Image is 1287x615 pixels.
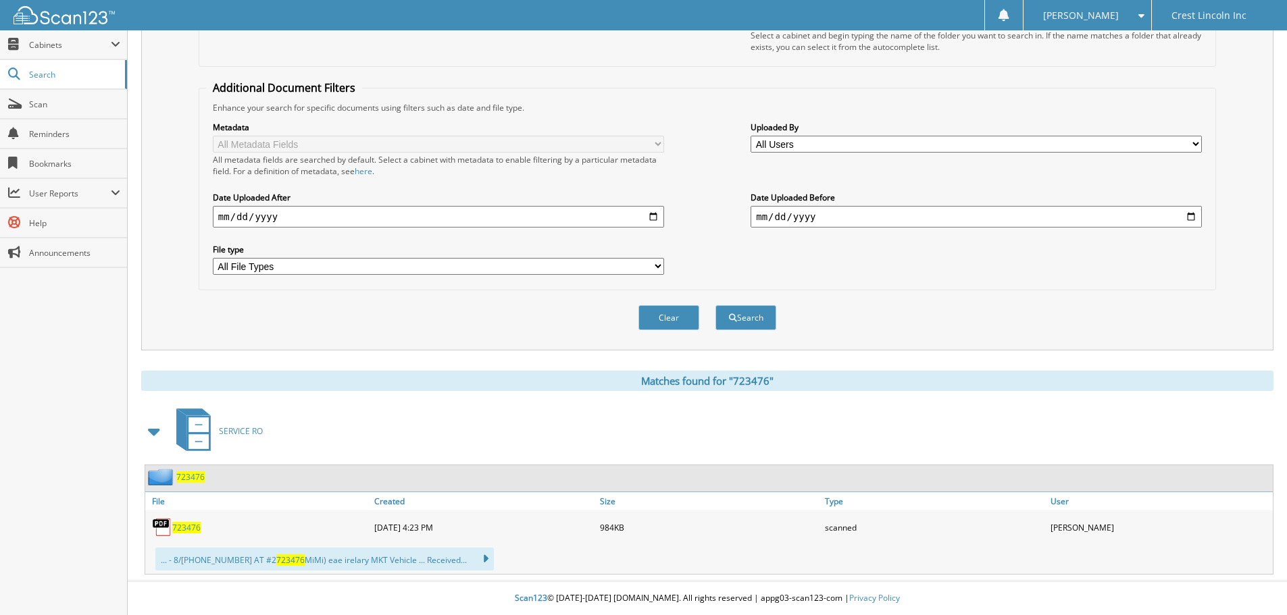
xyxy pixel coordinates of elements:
a: Privacy Policy [849,592,900,604]
label: Uploaded By [751,122,1202,133]
a: File [145,492,371,510]
label: Date Uploaded After [213,192,664,203]
div: [DATE] 4:23 PM [371,514,597,541]
div: 984KB [597,514,822,541]
span: Scan [29,99,120,110]
span: SERVICE RO [219,425,263,437]
div: Matches found for "723476" [141,371,1273,391]
a: 723476 [172,522,201,533]
div: Select a cabinet and begin typing the name of the folder you want to search in. If the name match... [751,30,1202,53]
label: Date Uploaded Before [751,192,1202,203]
span: Search [29,69,118,80]
label: Metadata [213,122,664,133]
legend: Additional Document Filters [206,80,362,95]
img: folder2.png [148,469,176,485]
a: here [355,165,372,177]
input: end [751,206,1202,228]
iframe: Chat Widget [1219,550,1287,615]
span: Scan123 [515,592,547,604]
span: [PERSON_NAME] [1043,11,1119,20]
span: Reminders [29,128,120,140]
span: Bookmarks [29,158,120,169]
span: Announcements [29,247,120,259]
span: 723476 [276,554,305,566]
a: 723476 [176,471,205,483]
img: PDF.png [152,517,172,537]
button: Clear [638,305,699,330]
div: ... - 8/[PHONE_NUMBER] AT #2 MiMi) eae irelary MKT Vehicle ... Received... [155,547,494,570]
a: Created [371,492,597,510]
button: Search [715,305,776,330]
span: Help [29,217,120,229]
a: Size [597,492,822,510]
span: Cabinets [29,39,111,51]
input: start [213,206,664,228]
span: Crest Lincoln Inc [1171,11,1246,20]
a: Type [822,492,1047,510]
div: [PERSON_NAME] [1047,514,1273,541]
div: Enhance your search for specific documents using filters such as date and file type. [206,102,1209,113]
span: User Reports [29,188,111,199]
div: © [DATE]-[DATE] [DOMAIN_NAME]. All rights reserved | appg03-scan123-com | [128,582,1287,615]
a: SERVICE RO [168,404,263,458]
div: scanned [822,514,1047,541]
a: User [1047,492,1273,510]
label: File type [213,244,664,255]
div: All metadata fields are searched by default. Select a cabinet with metadata to enable filtering b... [213,154,664,177]
img: scan123-logo-white.svg [14,6,115,24]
